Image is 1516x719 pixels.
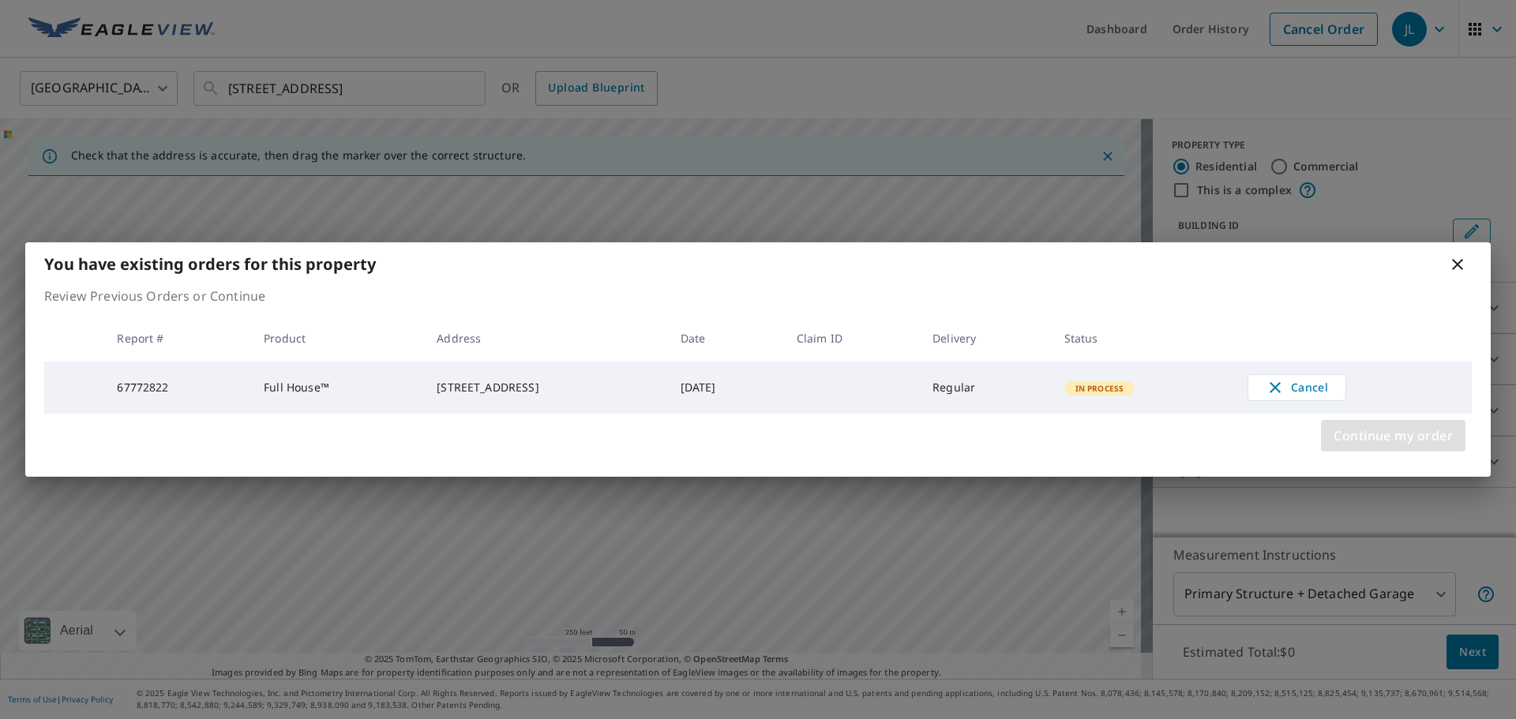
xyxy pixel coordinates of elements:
[251,315,424,361] th: Product
[44,253,376,275] b: You have existing orders for this property
[668,361,784,414] td: [DATE]
[1052,315,1235,361] th: Status
[44,286,1472,305] p: Review Previous Orders or Continue
[424,315,667,361] th: Address
[1321,420,1465,451] button: Continue my order
[251,361,424,414] td: Full House™
[1264,378,1330,397] span: Cancel
[920,361,1052,414] td: Regular
[104,361,251,414] td: 67772822
[437,380,655,395] div: [STREET_ADDRESS]
[1066,383,1134,394] span: In Process
[104,315,251,361] th: Report #
[668,315,784,361] th: Date
[920,315,1052,361] th: Delivery
[1334,425,1453,447] span: Continue my order
[784,315,920,361] th: Claim ID
[1248,374,1346,401] button: Cancel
